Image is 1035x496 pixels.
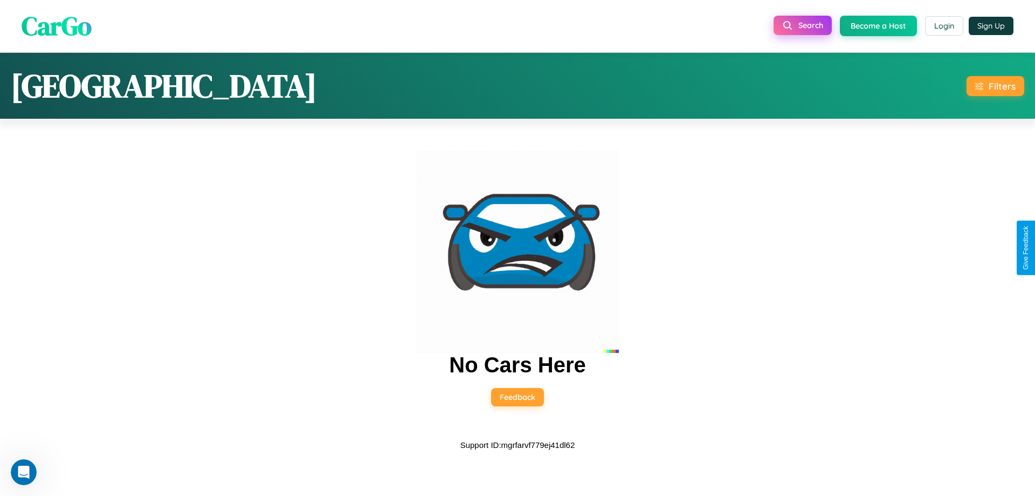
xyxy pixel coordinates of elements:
[491,388,544,406] button: Feedback
[11,64,317,108] h1: [GEOGRAPHIC_DATA]
[460,438,575,452] p: Support ID: mgrfarvf779ej41dl62
[11,459,37,485] iframe: Intercom live chat
[969,17,1013,35] button: Sign Up
[925,16,963,36] button: Login
[967,76,1024,96] button: Filters
[1022,226,1030,270] div: Give Feedback
[989,80,1016,92] div: Filters
[774,16,832,35] button: Search
[416,150,619,353] img: car
[22,8,92,44] span: CarGo
[449,353,585,377] h2: No Cars Here
[840,16,917,36] button: Become a Host
[798,21,823,30] span: Search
